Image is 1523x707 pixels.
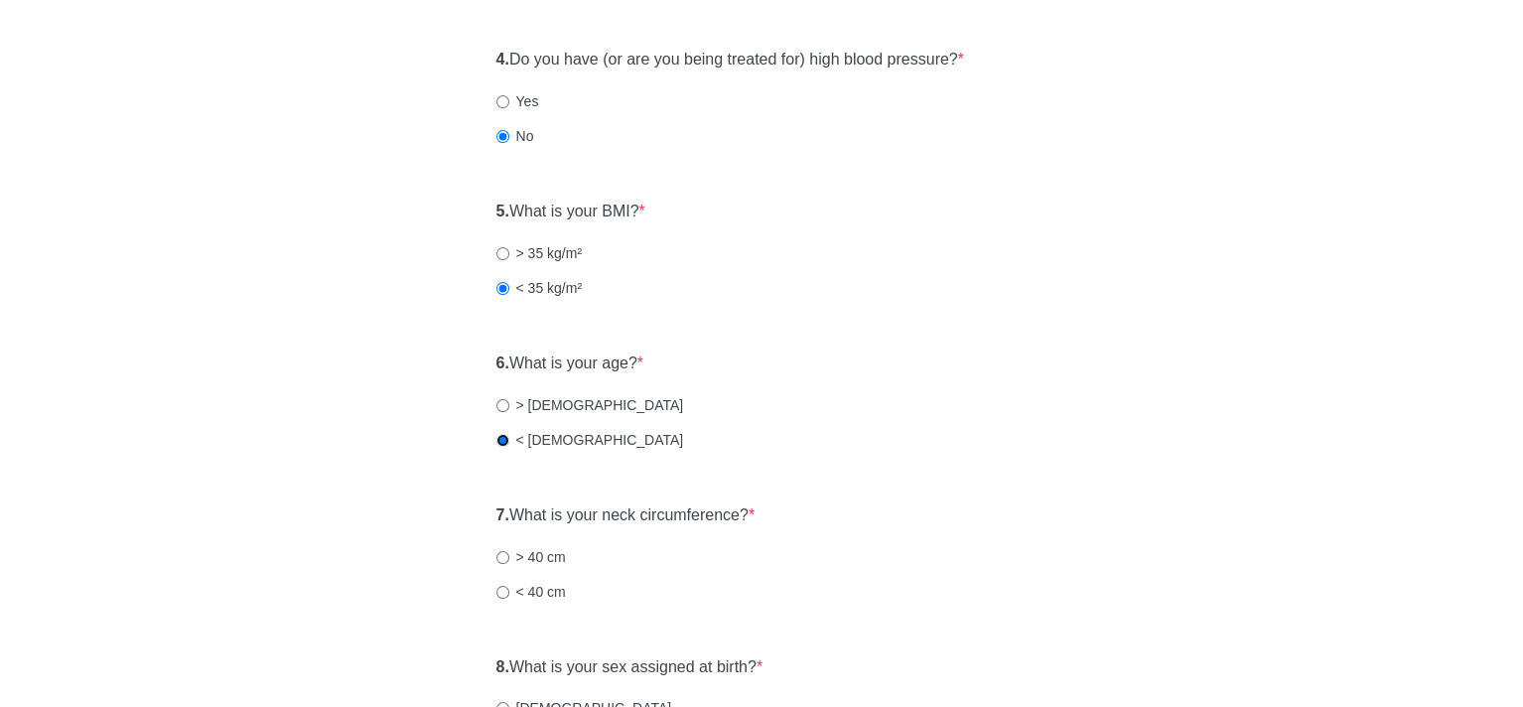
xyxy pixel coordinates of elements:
[496,399,509,412] input: > [DEMOGRAPHIC_DATA]
[496,504,756,527] label: What is your neck circumference?
[496,582,566,602] label: < 40 cm
[496,278,583,298] label: < 35 kg/m²
[496,130,509,143] input: No
[496,95,509,108] input: Yes
[496,586,509,599] input: < 40 cm
[496,203,509,219] strong: 5.
[496,430,684,450] label: < [DEMOGRAPHIC_DATA]
[496,243,583,263] label: > 35 kg/m²
[496,658,509,675] strong: 8.
[496,282,509,295] input: < 35 kg/m²
[496,51,509,68] strong: 4.
[496,551,509,564] input: > 40 cm
[496,201,645,223] label: What is your BMI?
[496,354,509,371] strong: 6.
[496,247,509,260] input: > 35 kg/m²
[496,547,566,567] label: > 40 cm
[496,395,684,415] label: > [DEMOGRAPHIC_DATA]
[496,126,534,146] label: No
[496,506,509,523] strong: 7.
[496,434,509,447] input: < [DEMOGRAPHIC_DATA]
[496,91,539,111] label: Yes
[496,353,644,375] label: What is your age?
[496,656,763,679] label: What is your sex assigned at birth?
[496,49,964,71] label: Do you have (or are you being treated for) high blood pressure?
